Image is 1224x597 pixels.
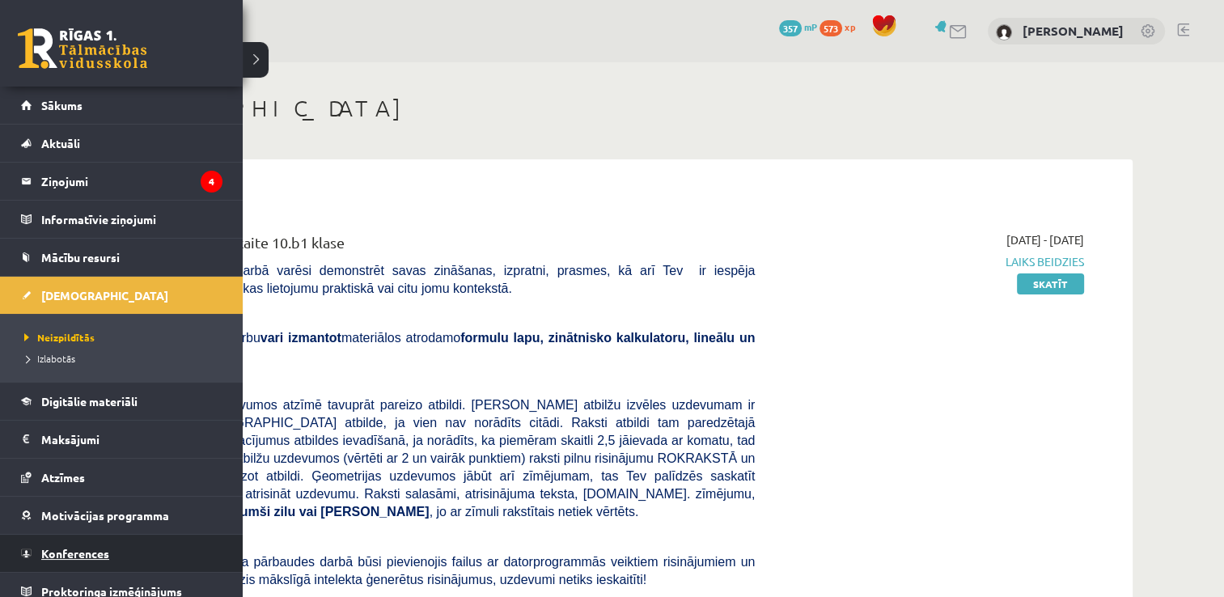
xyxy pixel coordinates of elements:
[41,163,222,200] legend: Ziņojumi
[21,239,222,276] a: Mācību resursi
[21,201,222,238] a: Informatīvie ziņojumi
[779,20,817,33] a: 357 mP
[820,20,842,36] span: 573
[121,331,755,362] span: Veicot pārbaudes darbu materiālos atrodamo
[20,351,227,366] a: Izlabotās
[21,421,222,458] a: Maksājumi
[41,288,168,303] span: [DEMOGRAPHIC_DATA]
[121,264,755,295] span: [PERSON_NAME] darbā varēsi demonstrēt savas zināšanas, izpratni, prasmes, kā arī Tev ir iespēja d...
[235,505,429,519] b: tumši zilu vai [PERSON_NAME]
[804,20,817,33] span: mP
[41,250,120,265] span: Mācību resursi
[21,125,222,162] a: Aktuāli
[97,95,1133,122] h1: [DEMOGRAPHIC_DATA]
[1023,23,1124,39] a: [PERSON_NAME]
[260,331,341,345] b: vari izmantot
[41,98,83,112] span: Sākums
[21,535,222,572] a: Konferences
[779,253,1084,270] span: Laiks beidzies
[21,497,222,534] a: Motivācijas programma
[21,383,222,420] a: Digitālie materiāli
[21,163,222,200] a: Ziņojumi4
[20,331,95,344] span: Neizpildītās
[41,470,85,485] span: Atzīmes
[41,394,138,409] span: Digitālie materiāli
[41,508,169,523] span: Motivācijas programma
[1006,231,1084,248] span: [DATE] - [DATE]
[779,20,802,36] span: 357
[41,201,222,238] legend: Informatīvie ziņojumi
[121,555,755,586] span: , ja pārbaudes darbā būsi pievienojis failus ar datorprogrammās veiktiem risinājumiem un zīmējumi...
[41,421,222,458] legend: Maksājumi
[845,20,855,33] span: xp
[21,277,222,314] a: [DEMOGRAPHIC_DATA]
[20,352,75,365] span: Izlabotās
[121,231,755,261] div: Matemātika 1. ieskaite 10.b1 klase
[1017,273,1084,294] a: Skatīt
[996,24,1012,40] img: Andris Anžans
[820,20,863,33] a: 573 xp
[21,87,222,124] a: Sākums
[41,546,109,561] span: Konferences
[20,330,227,345] a: Neizpildītās
[201,171,222,193] i: 4
[41,136,80,150] span: Aktuāli
[121,398,755,519] span: Atbilžu izvēles uzdevumos atzīmē tavuprāt pareizo atbildi. [PERSON_NAME] atbilžu izvēles uzdevuma...
[18,28,147,69] a: Rīgas 1. Tālmācības vidusskola
[21,459,222,496] a: Atzīmes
